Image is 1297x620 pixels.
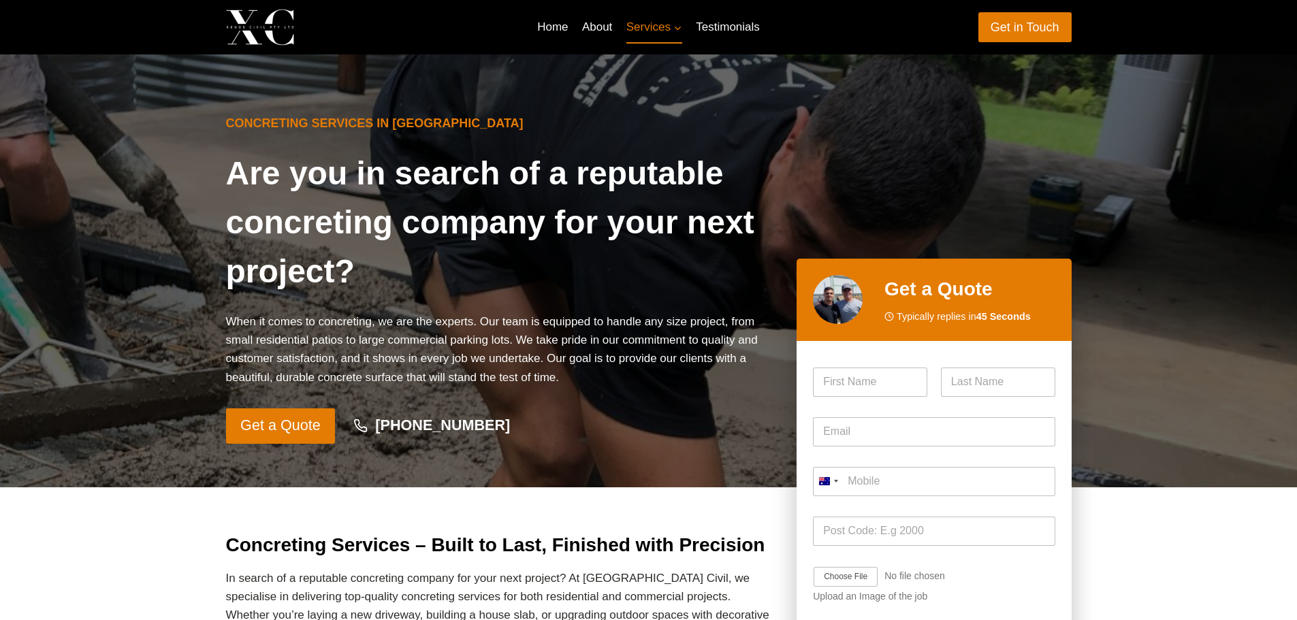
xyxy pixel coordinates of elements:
[575,11,620,44] a: About
[226,408,336,444] a: Get a Quote
[375,417,510,434] strong: [PHONE_NUMBER]
[813,591,1055,602] div: Upload an Image of the job
[530,11,767,44] nav: Primary Navigation
[884,275,1055,304] h2: Get a Quote
[226,114,775,133] h6: Concreting Services in [GEOGRAPHIC_DATA]
[530,11,575,44] a: Home
[620,11,690,44] a: Services
[226,9,401,45] a: Xenos Civil
[689,11,767,44] a: Testimonials
[240,414,321,438] span: Get a Quote
[226,149,775,296] h1: Are you in search of a reputable concreting company for your next project?
[306,16,401,37] p: Xenos Civil
[226,9,294,45] img: Xenos Civil
[978,12,1072,42] a: Get in Touch
[340,410,523,442] a: [PHONE_NUMBER]
[813,467,1055,496] input: Mobile
[813,517,1055,546] input: Post Code: E.g 2000
[976,311,1031,322] strong: 45 Seconds
[941,368,1055,397] input: Last Name
[626,18,682,36] span: Services
[226,312,775,387] p: When it comes to concreting, we are the experts. Our team is equipped to handle any size project,...
[813,467,843,496] button: Selected country
[897,309,1031,325] span: Typically replies in
[226,531,775,559] h2: Concreting Services – Built to Last, Finished with Precision
[813,368,927,397] input: First Name
[813,417,1055,446] input: Email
